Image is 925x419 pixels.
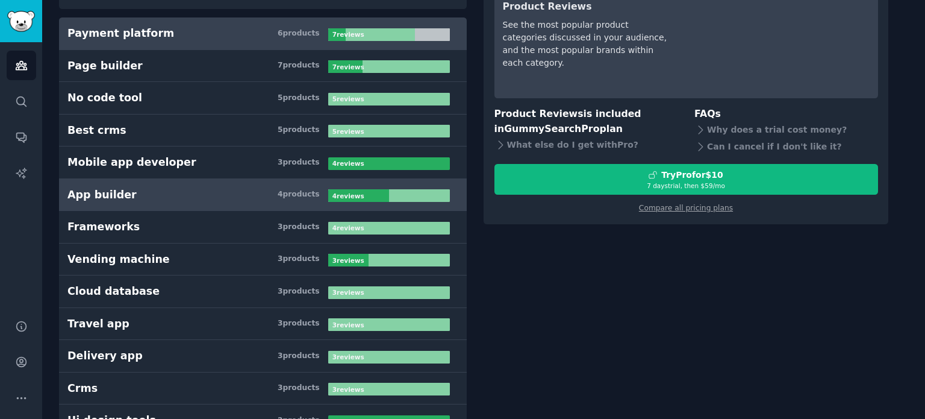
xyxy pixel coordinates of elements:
b: 5 review s [332,95,364,102]
div: 7 days trial, then $ 59 /mo [495,181,877,190]
div: Frameworks [67,219,140,235]
div: Cloud database [67,284,160,299]
b: 7 review s [332,63,364,71]
a: Best crms5products5reviews [59,115,467,147]
div: Vending machine [67,252,170,267]
div: What else do I get with Pro ? [494,136,678,153]
div: 3 product s [278,351,320,362]
b: 3 review s [332,321,364,329]
div: Mobile app developer [67,155,196,170]
div: 5 product s [278,93,320,104]
div: See the most popular product categories discussed in your audience, and the most popular brands w... [503,19,672,69]
div: 3 product s [278,286,320,297]
div: 3 product s [278,383,320,394]
b: 5 review s [332,128,364,135]
div: Can I cancel if I don't like it? [694,139,878,156]
div: 7 product s [278,60,320,71]
div: 6 product s [278,28,320,39]
a: No code tool5products5reviews [59,82,467,115]
b: 3 review s [332,353,364,361]
a: Cloud database3products3reviews [59,276,467,308]
b: 3 review s [332,257,364,264]
div: Try Pro for $10 [661,169,723,181]
a: Compare all pricing plans [639,204,733,212]
span: GummySearch Pro [504,123,599,134]
div: 3 product s [278,222,320,233]
img: GummySearch logo [7,11,35,32]
div: Best crms [67,123,126,138]
a: Crms3products3reviews [59,373,467,405]
div: 3 product s [278,254,320,265]
h3: Product Reviews is included in plan [494,107,678,136]
a: Page builder7products7reviews [59,50,467,83]
button: TryProfor$107 daystrial, then $59/mo [494,164,878,195]
b: 3 review s [332,289,364,296]
a: Mobile app developer3products4reviews [59,146,467,179]
a: Payment platform6products7reviews [59,17,467,50]
b: 7 review s [332,31,364,38]
h3: FAQs [694,107,878,122]
a: Delivery app3products3reviews [59,340,467,373]
a: Vending machine3products3reviews [59,244,467,276]
a: App builder4products4reviews [59,179,467,212]
div: 5 product s [278,125,320,136]
a: Frameworks3products4reviews [59,211,467,244]
div: Why does a trial cost money? [694,122,878,139]
div: No code tool [67,90,142,106]
div: Crms [67,381,98,396]
div: 3 product s [278,318,320,329]
div: 4 product s [278,189,320,200]
a: Travel app3products3reviews [59,308,467,341]
b: 4 review s [332,192,364,200]
div: Delivery app [67,348,143,364]
div: 3 product s [278,157,320,168]
div: App builder [67,187,137,203]
div: Payment platform [67,26,174,41]
div: Travel app [67,317,129,332]
b: 3 review s [332,386,364,393]
b: 4 review s [332,224,364,232]
b: 4 review s [332,160,364,167]
div: Page builder [67,58,143,74]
